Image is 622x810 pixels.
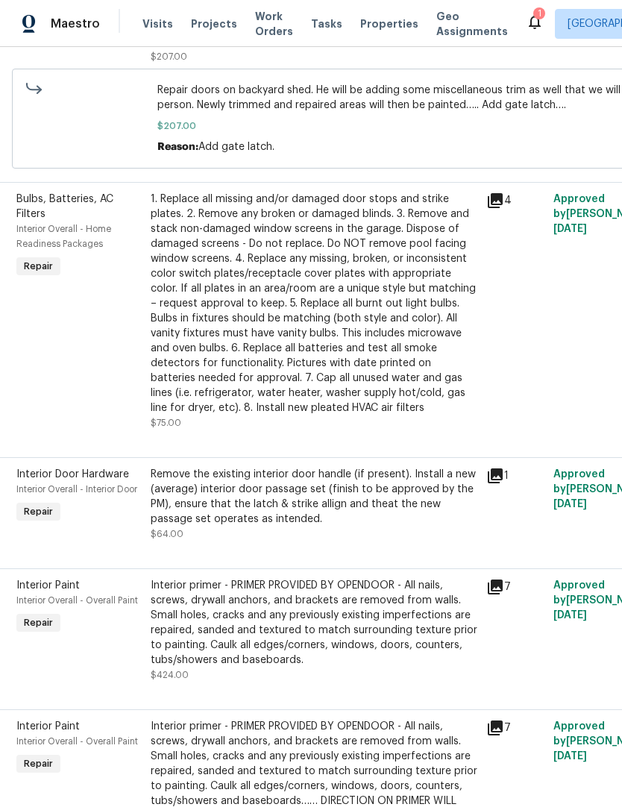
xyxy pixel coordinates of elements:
[486,719,544,737] div: 7
[18,756,59,771] span: Repair
[486,578,544,596] div: 7
[436,9,508,39] span: Geo Assignments
[198,142,274,152] span: Add gate latch.
[16,721,80,732] span: Interior Paint
[18,504,59,519] span: Repair
[18,615,59,630] span: Repair
[553,499,587,509] span: [DATE]
[151,418,181,427] span: $75.00
[486,192,544,210] div: 4
[16,580,80,591] span: Interior Paint
[16,737,138,746] span: Interior Overall - Overall Paint
[255,9,293,39] span: Work Orders
[486,467,544,485] div: 1
[151,530,183,539] span: $64.00
[51,16,100,31] span: Maestro
[553,751,587,762] span: [DATE]
[142,16,173,31] span: Visits
[16,485,137,494] span: Interior Overall - Interior Door
[151,467,477,527] div: Remove the existing interior door handle (if present). Install a new (average) interior door pass...
[553,610,587,621] span: [DATE]
[538,6,541,21] div: 1
[311,19,342,29] span: Tasks
[18,259,59,274] span: Repair
[553,224,587,234] span: [DATE]
[360,16,418,31] span: Properties
[16,596,138,605] span: Interior Overall - Overall Paint
[16,194,113,219] span: Bulbs, Batteries, AC Filters
[191,16,237,31] span: Projects
[151,578,477,668] div: Interior primer - PRIMER PROVIDED BY OPENDOOR - All nails, screws, drywall anchors, and brackets ...
[151,671,189,679] span: $424.00
[151,192,477,415] div: 1. Replace all missing and/or damaged door stops and strike plates. 2. Remove any broken or damag...
[16,225,111,248] span: Interior Overall - Home Readiness Packages
[151,52,187,61] span: $207.00
[16,469,129,480] span: Interior Door Hardware
[157,142,198,152] span: Reason:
